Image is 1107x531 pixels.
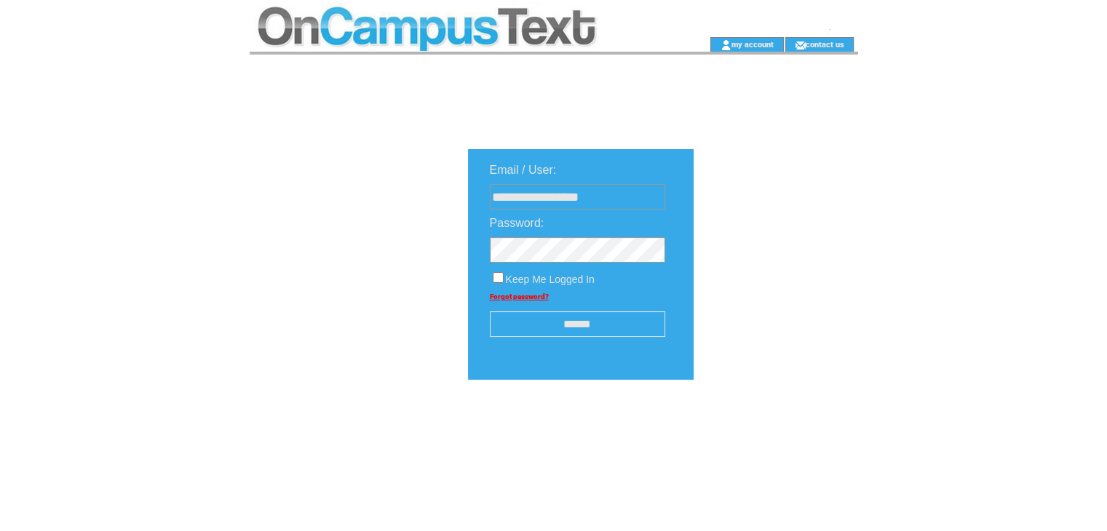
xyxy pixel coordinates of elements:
a: Forgot password? [490,292,549,300]
a: contact us [806,39,844,49]
span: Password: [490,217,544,229]
img: account_icon.gif;jsessionid=39CA2572BE6E1A440843396E89838870 [721,39,731,51]
span: Email / User: [490,164,557,176]
img: transparent.png;jsessionid=39CA2572BE6E1A440843396E89838870 [736,416,809,434]
a: my account [731,39,774,49]
span: Keep Me Logged In [506,274,595,285]
img: contact_us_icon.gif;jsessionid=39CA2572BE6E1A440843396E89838870 [795,39,806,51]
